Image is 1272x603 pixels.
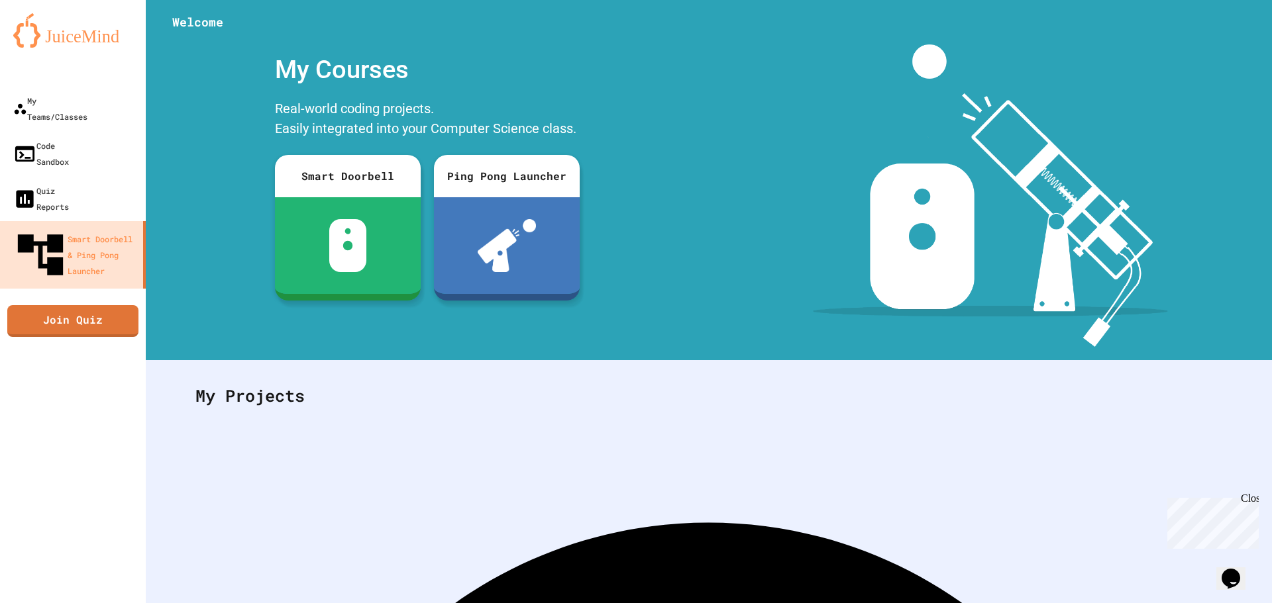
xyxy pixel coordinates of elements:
[268,44,586,95] div: My Courses
[329,219,367,272] img: sdb-white.svg
[275,155,421,197] div: Smart Doorbell
[1162,492,1259,549] iframe: chat widget
[268,95,586,145] div: Real-world coding projects. Easily integrated into your Computer Science class.
[13,93,87,124] div: My Teams/Classes
[13,228,138,282] div: Smart Doorbell & Ping Pong Launcher
[5,5,91,84] div: Chat with us now!Close
[813,44,1168,347] img: banner-image-my-projects.png
[182,370,1236,422] div: My Projects
[1216,550,1259,590] iframe: chat widget
[7,305,138,337] a: Join Quiz
[13,183,69,214] div: Quiz Reports
[13,138,69,169] div: Code Sandbox
[478,219,537,272] img: ppl-with-ball.png
[434,155,580,197] div: Ping Pong Launcher
[13,13,132,48] img: logo-orange.svg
